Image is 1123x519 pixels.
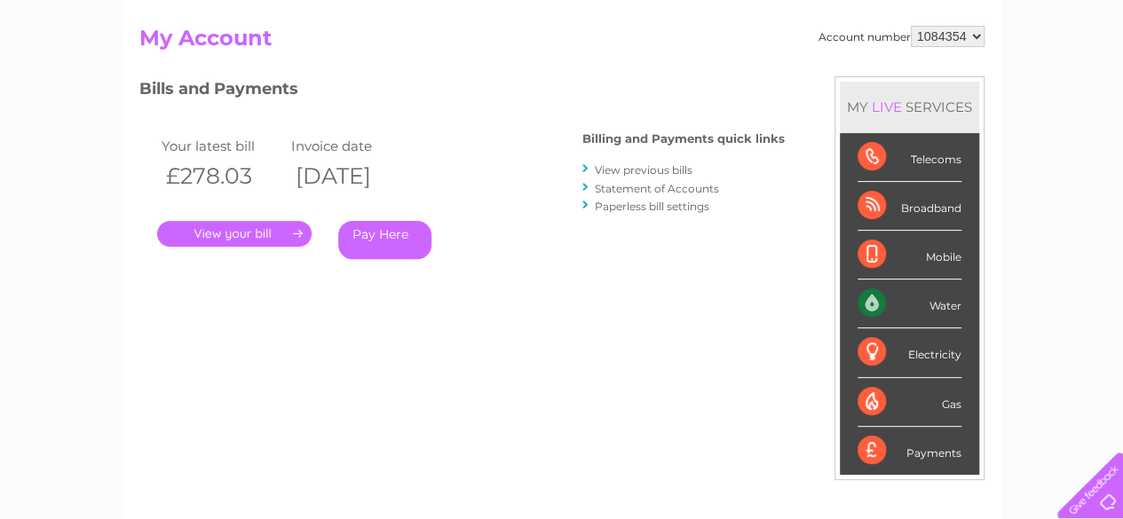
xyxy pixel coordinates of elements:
h2: My Account [139,26,985,59]
a: Telecoms [905,75,958,89]
a: Statement of Accounts [595,182,719,195]
a: Blog [969,75,994,89]
a: Energy [855,75,894,89]
div: Water [858,279,961,328]
div: LIVE [868,98,906,115]
div: Broadband [858,182,961,231]
a: Water [811,75,844,89]
a: . [157,221,312,247]
a: Paperless bill settings [595,200,709,213]
img: logo.png [39,46,130,100]
td: Invoice date [287,134,416,158]
a: Contact [1005,75,1048,89]
div: Electricity [858,328,961,377]
a: Pay Here [338,221,431,259]
div: Clear Business is a trading name of Verastar Limited (registered in [GEOGRAPHIC_DATA] No. 3667643... [143,10,982,86]
div: Payments [858,427,961,475]
div: MY SERVICES [840,82,979,132]
a: 0333 014 3131 [788,9,911,31]
div: Gas [858,378,961,427]
h3: Bills and Payments [139,76,785,107]
th: £278.03 [157,158,287,194]
a: Log out [1064,75,1106,89]
h4: Billing and Payments quick links [582,132,785,145]
td: Your latest bill [157,134,287,158]
div: Telecoms [858,133,961,182]
div: Mobile [858,231,961,279]
th: [DATE] [287,158,416,194]
a: View previous bills [595,163,692,177]
div: Account number [819,26,985,47]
